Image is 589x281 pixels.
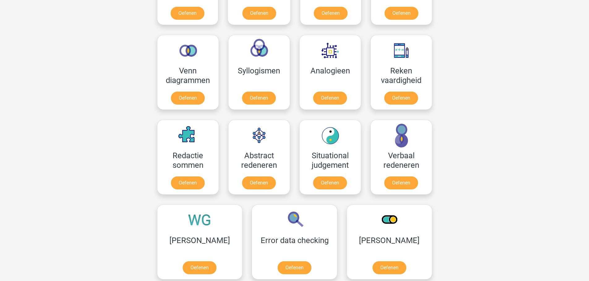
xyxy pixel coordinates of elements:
a: Oefenen [242,176,276,189]
a: Oefenen [278,261,311,274]
a: Oefenen [171,7,204,20]
a: Oefenen [183,261,216,274]
a: Oefenen [314,7,348,20]
a: Oefenen [242,92,276,105]
a: Oefenen [171,92,205,105]
a: Oefenen [373,261,406,274]
a: Oefenen [242,7,276,20]
a: Oefenen [171,176,205,189]
a: Oefenen [313,176,347,189]
a: Oefenen [384,176,418,189]
a: Oefenen [384,92,418,105]
a: Oefenen [385,7,418,20]
a: Oefenen [313,92,347,105]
